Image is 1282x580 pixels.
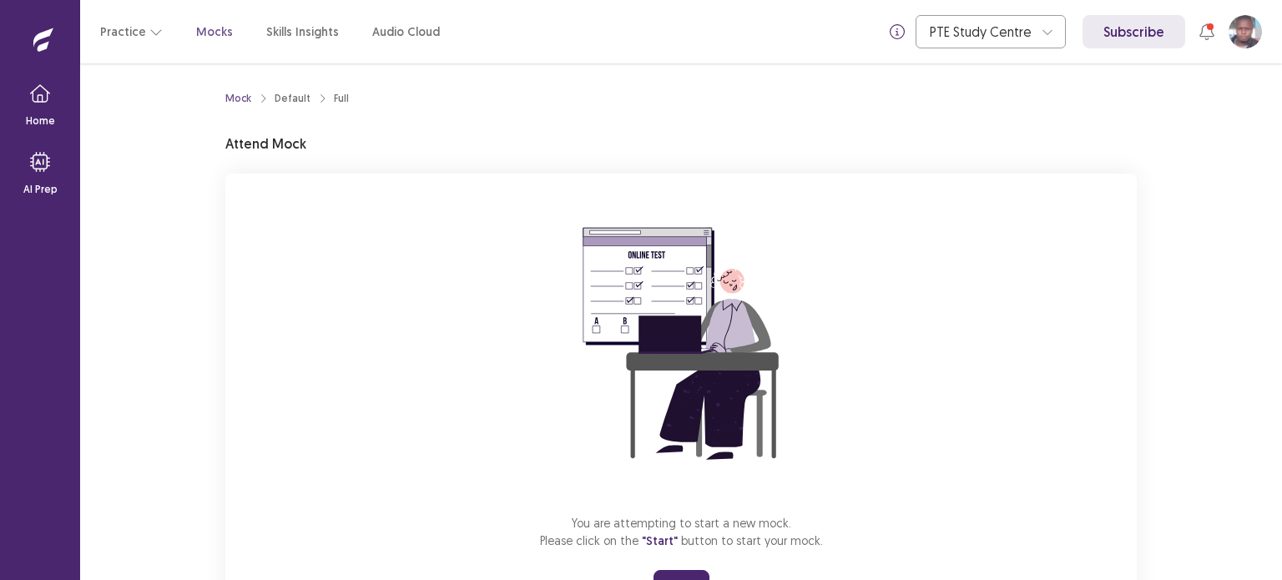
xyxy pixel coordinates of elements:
[275,91,310,106] div: Default
[930,16,1033,48] div: PTE Study Centre
[372,23,440,41] a: Audio Cloud
[1229,15,1262,48] button: User Profile Image
[225,91,349,106] nav: breadcrumb
[225,134,306,154] p: Attend Mock
[225,91,251,106] a: Mock
[642,533,678,548] span: "Start"
[266,23,339,41] a: Skills Insights
[1083,15,1185,48] a: Subscribe
[882,17,912,47] button: info
[26,113,55,129] p: Home
[196,23,233,41] a: Mocks
[334,91,349,106] div: Full
[531,194,831,494] img: attend-mock
[540,514,823,550] p: You are attempting to start a new mock. Please click on the button to start your mock.
[100,17,163,47] button: Practice
[23,182,58,197] p: AI Prep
